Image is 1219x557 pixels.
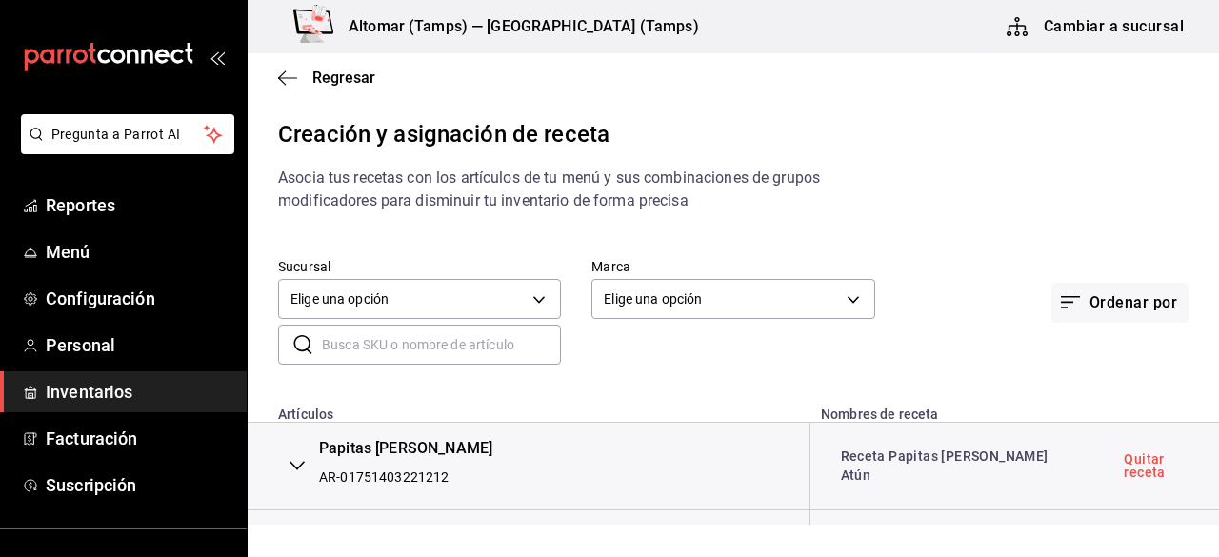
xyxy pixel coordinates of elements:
[210,50,225,65] button: open_drawer_menu
[278,69,375,87] button: Regresar
[46,332,231,358] span: Personal
[333,15,699,38] h3: Altomar (Tamps) — [GEOGRAPHIC_DATA] (Tamps)
[278,279,561,319] div: Elige una opción
[841,447,1064,485] a: Receta Papitas [PERSON_NAME] Atún
[278,169,820,209] span: Asocia tus recetas con los artículos de tu menú y sus combinaciones de grupos modificadores para ...
[46,192,231,218] span: Reportes
[248,395,809,423] th: Artículos
[322,326,561,364] input: Busca SKU o nombre de artículo
[1124,452,1189,479] a: Quitar receta
[21,114,234,154] button: Pregunta a Parrot AI
[312,69,375,87] span: Regresar
[591,279,874,319] div: Elige una opción
[278,260,561,273] label: Sucursal
[51,125,205,145] span: Pregunta a Parrot AI
[319,467,492,487] div: AR-01751403221212
[809,395,1093,423] th: Nombres de receta
[319,438,492,460] div: Papitas [PERSON_NAME]
[13,138,234,158] a: Pregunta a Parrot AI
[46,286,231,311] span: Configuración
[46,379,231,405] span: Inventarios
[278,117,1189,151] div: Creación y asignación de receta
[46,239,231,265] span: Menú
[841,448,1049,483] a: Receta Papitas [PERSON_NAME] Atún
[46,472,231,498] span: Suscripción
[46,426,231,451] span: Facturación
[591,260,874,273] label: Marca
[1051,283,1189,323] button: Ordenar por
